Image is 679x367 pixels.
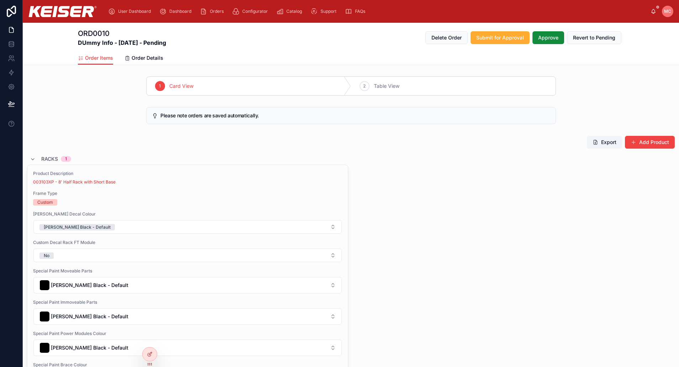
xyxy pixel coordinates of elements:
[567,31,621,44] button: Revert to Pending
[33,220,342,234] button: Select Button
[471,31,530,44] button: Submit for Approval
[230,5,273,18] a: Configurator
[343,5,370,18] a: FAQs
[160,113,550,118] h5: Please note orders are saved automatically.
[210,9,224,14] span: Orders
[33,268,342,274] span: Special Paint Moveable Parts
[28,6,97,17] img: App logo
[355,9,365,14] span: FAQs
[85,54,113,62] span: Order Items
[33,179,116,185] a: 003103XP - 8' Half Rack with Short Base
[374,83,399,90] span: Table View
[106,5,156,18] a: User Dashboard
[274,5,307,18] a: Catalog
[33,249,342,262] button: Select Button
[44,252,49,259] div: No
[78,38,166,47] strong: DUmmy Info - [DATE] - Pending
[37,199,53,206] div: Custom
[102,4,651,19] div: scrollable content
[425,31,468,44] button: Delete Order
[33,240,342,245] span: Custom Decal Rack FT Module
[159,83,161,89] span: 1
[78,28,166,38] h1: ORD0010
[118,9,151,14] span: User Dashboard
[33,331,342,336] span: Special Paint Power Modules Colour
[124,52,163,66] a: Order Details
[33,191,342,196] span: Frame Type
[363,83,366,89] span: 2
[44,224,111,230] div: [PERSON_NAME] Black - Default
[573,34,615,41] span: Revert to Pending
[33,171,342,176] span: Product Description
[51,313,128,320] span: [PERSON_NAME] Black - Default
[320,9,336,14] span: Support
[33,299,342,305] span: Special Paint Immoveable Parts
[169,83,193,90] span: Card View
[169,9,191,14] span: Dashboard
[587,136,622,149] button: Export
[65,156,67,162] div: 1
[33,211,342,217] span: [PERSON_NAME] Decal Colour
[308,5,341,18] a: Support
[33,277,342,293] button: Select Button
[33,308,342,325] button: Select Button
[286,9,302,14] span: Catalog
[664,9,671,14] span: MC
[431,34,462,41] span: Delete Order
[476,34,524,41] span: Submit for Approval
[78,52,113,65] a: Order Items
[157,5,196,18] a: Dashboard
[532,31,564,44] button: Approve
[198,5,229,18] a: Orders
[51,344,128,351] span: [PERSON_NAME] Black - Default
[538,34,558,41] span: Approve
[625,136,675,149] button: Add Product
[33,340,342,356] button: Select Button
[242,9,268,14] span: Configurator
[41,155,58,163] span: Racks
[132,54,163,62] span: Order Details
[51,282,128,289] span: [PERSON_NAME] Black - Default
